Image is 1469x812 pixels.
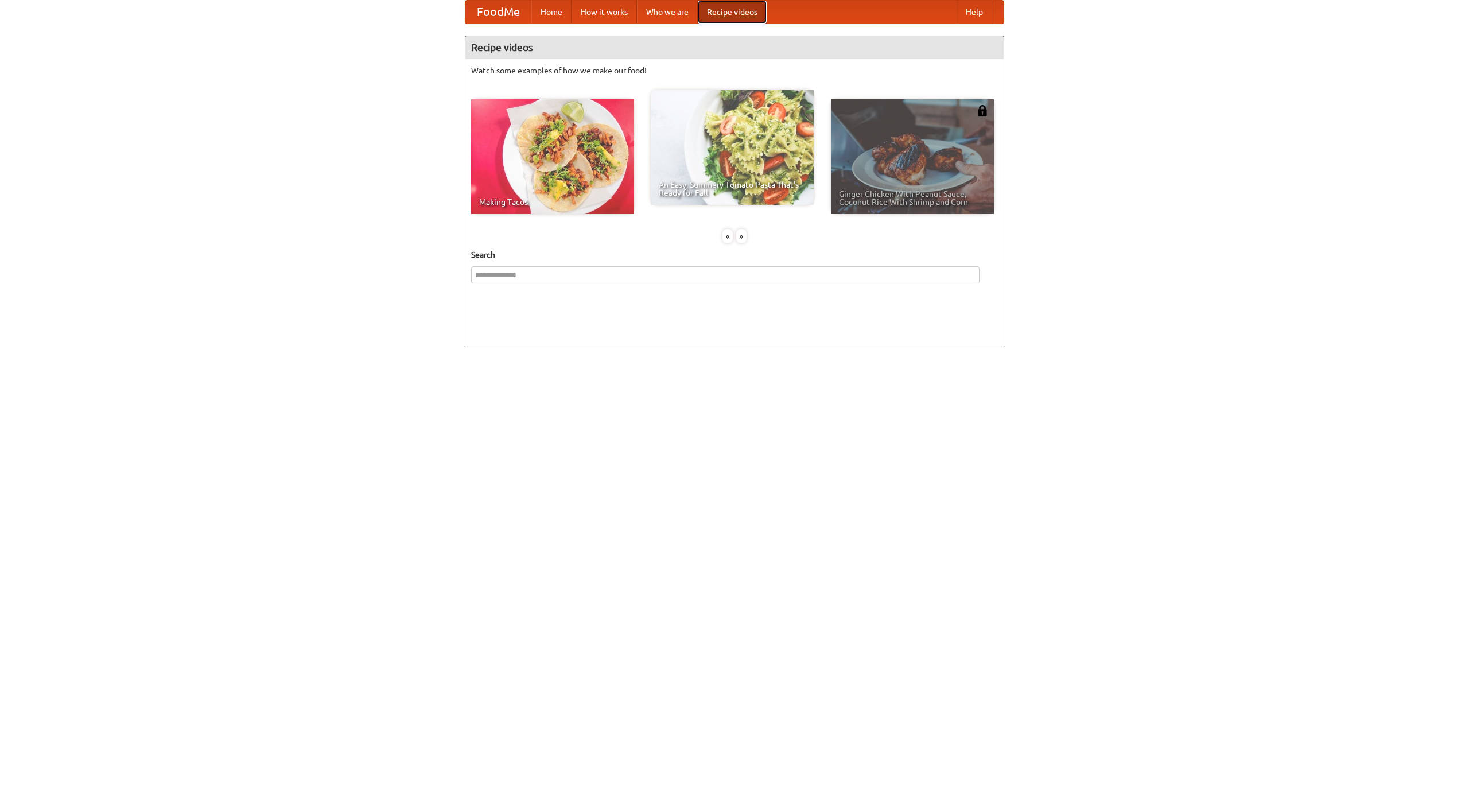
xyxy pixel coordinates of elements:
a: How it works [572,1,637,24]
a: Making Tacos [471,99,634,214]
img: 483408.png [977,105,988,116]
p: Watch some examples of how we make our food! [471,65,998,76]
a: An Easy, Summery Tomato Pasta That's Ready for Fall [651,90,814,205]
a: Recipe videos [698,1,767,24]
h5: Search [471,249,998,261]
span: Making Tacos [479,198,626,206]
div: » [736,229,747,243]
a: Help [957,1,992,24]
a: Who we are [637,1,698,24]
span: An Easy, Summery Tomato Pasta That's Ready for Fall [659,181,806,197]
a: FoodMe [465,1,531,24]
div: « [722,229,733,243]
a: Home [531,1,572,24]
h4: Recipe videos [465,36,1004,59]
